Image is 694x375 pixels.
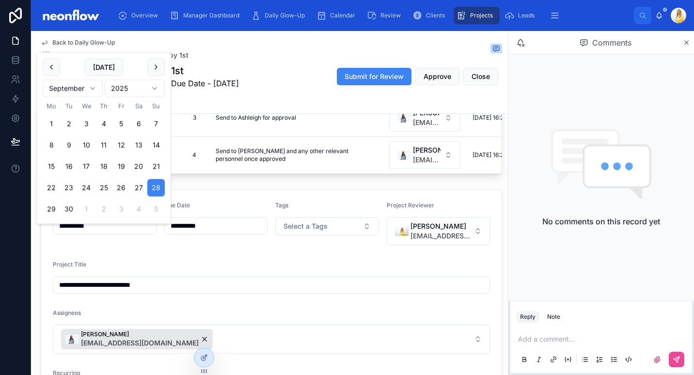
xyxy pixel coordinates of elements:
th: Thursday [95,101,112,111]
span: Assignees [53,309,81,316]
th: Tuesday [60,101,78,111]
button: Sunday, 21 September 2025 [147,158,165,175]
span: Projects [52,50,79,60]
a: Manager Dashboard [167,7,246,24]
button: Saturday, 4 October 2025 [130,201,147,218]
span: Manager Dashboard [183,12,239,19]
button: Unselect 2 [61,329,213,349]
button: Wednesday, 1 October 2025 [78,201,95,218]
button: Submit for Review [337,68,411,85]
button: Reply [516,311,539,323]
button: Thursday, 25 September 2025 [95,179,112,197]
div: Note [547,313,560,321]
button: Friday, 19 September 2025 [112,158,130,175]
a: Daily Glow-Up [248,7,312,24]
button: [DATE] [85,59,123,76]
span: Send to [PERSON_NAME] and any other relevant personnel once approved [216,147,373,163]
th: Wednesday [78,101,95,111]
button: Select Button [275,217,379,235]
table: September 2025 [43,101,165,218]
span: Due Date [164,202,190,209]
span: Daily Glow-Up [265,12,305,19]
span: [EMAIL_ADDRESS][DOMAIN_NAME] [413,155,441,165]
img: App logo [39,8,102,23]
button: Sunday, 28 September 2025, selected [147,179,165,197]
span: Review [380,12,401,19]
button: Today, Tuesday, 9 September 2025 [60,137,78,154]
button: Approve [415,68,459,85]
a: Calendar [314,7,362,24]
a: Projects [454,7,500,24]
button: Saturday, 13 September 2025 [130,137,147,154]
button: Tuesday, 30 September 2025 [60,201,78,218]
button: Saturday, 20 September 2025 [130,158,147,175]
span: [EMAIL_ADDRESS][DOMAIN_NAME] [81,338,199,348]
button: Select Button [387,217,490,245]
span: Projects [470,12,493,19]
a: Leads [502,7,541,24]
button: Select Button [389,141,460,169]
button: Thursday, 4 September 2025 [95,115,112,133]
button: Saturday, 27 September 2025 [130,179,147,197]
button: Monday, 8 September 2025 [43,137,60,154]
button: Thursday, 11 September 2025 [95,137,112,154]
span: Back to Daily Glow-Up [52,39,115,47]
a: Review [364,7,408,24]
button: Friday, 26 September 2025 [112,179,130,197]
button: Wednesday, 3 September 2025 [78,115,95,133]
span: Close [472,72,490,81]
button: Thursday, 18 September 2025 [95,158,112,175]
span: [PERSON_NAME] [413,145,441,155]
button: Sunday, 5 October 2025 [147,201,165,218]
button: Note [543,311,564,323]
th: Friday [112,101,130,111]
button: Tuesday, 16 September 2025 [60,158,78,175]
span: [PERSON_NAME] [410,221,471,231]
button: Tuesday, 2 September 2025 [60,115,78,133]
span: Overview [131,12,158,19]
button: Friday, 5 September 2025 [112,115,130,133]
th: Saturday [130,101,147,111]
button: Friday, 12 September 2025 [112,137,130,154]
span: Clients [426,12,445,19]
span: Submit for Review [345,72,404,81]
button: Monday, 29 September 2025 [43,201,60,218]
a: Projects [41,50,79,60]
span: Project Title [53,261,86,268]
th: Monday [43,101,60,111]
button: Sunday, 7 September 2025 [147,115,165,133]
button: Monday, 15 September 2025 [43,158,60,175]
button: Wednesday, 10 September 2025 [78,137,95,154]
button: Friday, 3 October 2025 [112,201,130,218]
span: Calendar [330,12,355,19]
button: Close [463,68,498,85]
span: [DATE] 16:21 [473,151,506,159]
button: Select Button [53,325,490,354]
span: [EMAIL_ADDRESS][DOMAIN_NAME] [413,118,441,127]
button: Select Button [389,104,460,132]
span: Leads [518,12,535,19]
a: Back to Daily Glow-Up [41,39,115,47]
span: Project Reviewer [387,202,434,209]
span: Tags [275,202,288,209]
span: Approve [424,72,451,81]
button: Tuesday, 23 September 2025 [60,179,78,197]
a: Lecturers Payments due by 1st [89,50,189,60]
span: [EMAIL_ADDRESS][DOMAIN_NAME] [410,231,471,241]
button: Wednesday, 24 September 2025 [78,179,95,197]
a: Overview [115,7,165,24]
th: Sunday [147,101,165,111]
button: Sunday, 14 September 2025 [147,137,165,154]
button: Saturday, 6 September 2025 [130,115,147,133]
button: Monday, 22 September 2025 [43,179,60,197]
button: Monday, 1 September 2025 [43,115,60,133]
a: Clients [410,7,452,24]
span: Send to Ashleigh for approval [216,114,296,122]
button: Wednesday, 17 September 2025 [78,158,95,175]
button: Thursday, 2 October 2025 [95,201,112,218]
span: Select a Tags [284,221,328,231]
h2: No comments on this record yet [542,216,660,227]
span: [PERSON_NAME] [81,330,199,338]
div: scrollable content [110,5,634,26]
